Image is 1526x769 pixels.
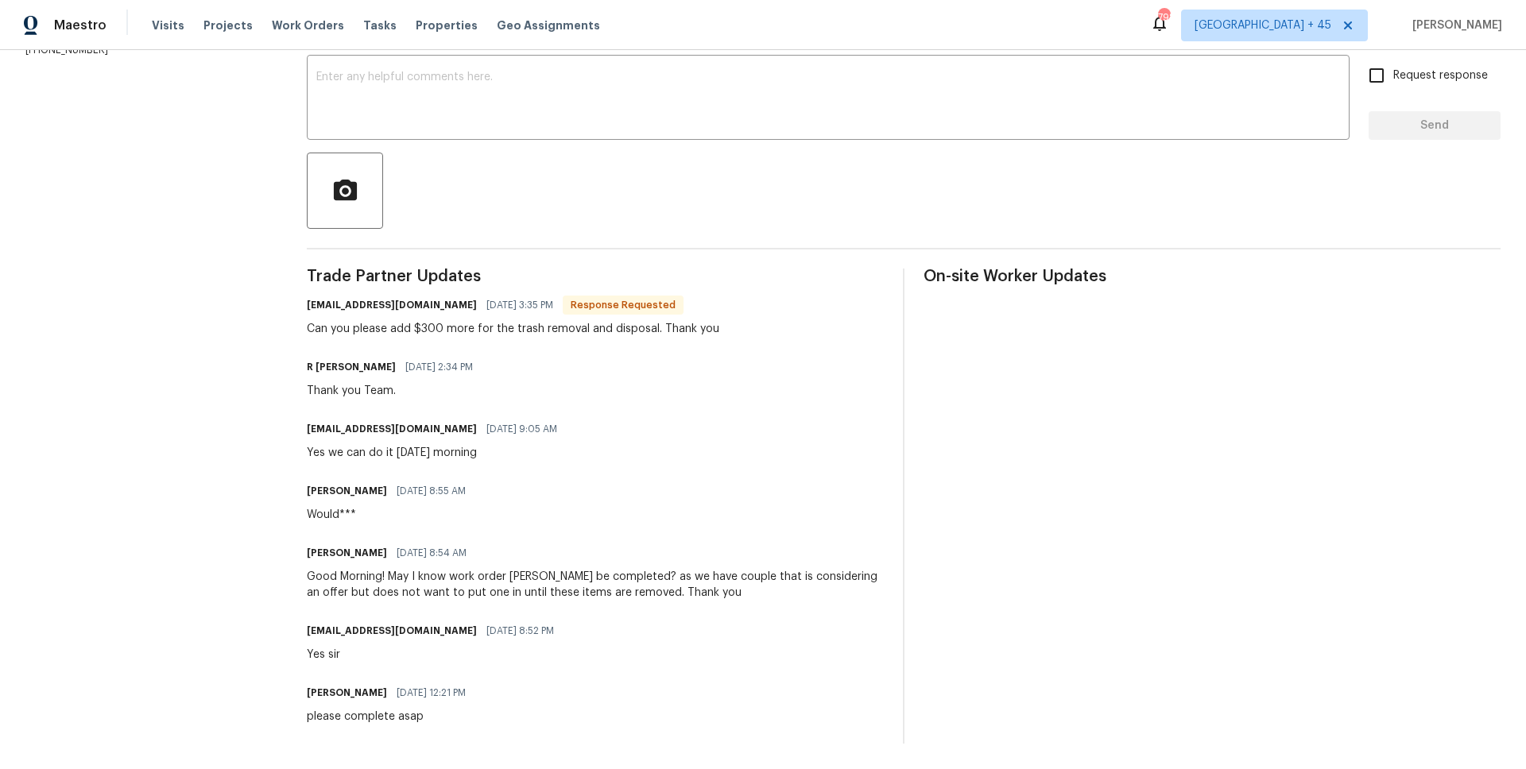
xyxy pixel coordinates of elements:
[924,269,1501,284] span: On-site Worker Updates
[307,383,482,399] div: Thank you Team.
[307,647,564,663] div: Yes sir
[307,545,387,561] h6: [PERSON_NAME]
[363,20,397,31] span: Tasks
[1158,10,1169,25] div: 798
[54,17,107,33] span: Maestro
[307,569,884,601] div: Good Morning! May I know work order [PERSON_NAME] be completed? as we have couple that is conside...
[307,445,567,461] div: Yes we can do it [DATE] morning
[272,17,344,33] span: Work Orders
[416,17,478,33] span: Properties
[564,297,682,313] span: Response Requested
[1406,17,1502,33] span: [PERSON_NAME]
[397,545,467,561] span: [DATE] 8:54 AM
[307,623,477,639] h6: [EMAIL_ADDRESS][DOMAIN_NAME]
[486,623,554,639] span: [DATE] 8:52 PM
[25,44,269,57] p: [PHONE_NUMBER]
[307,359,396,375] h6: R [PERSON_NAME]
[307,321,719,337] div: Can you please add $300 more for the trash removal and disposal. Thank you
[152,17,184,33] span: Visits
[307,685,387,701] h6: [PERSON_NAME]
[307,483,387,499] h6: [PERSON_NAME]
[497,17,600,33] span: Geo Assignments
[307,421,477,437] h6: [EMAIL_ADDRESS][DOMAIN_NAME]
[405,359,473,375] span: [DATE] 2:34 PM
[486,297,553,313] span: [DATE] 3:35 PM
[307,709,475,725] div: please complete asap
[486,421,557,437] span: [DATE] 9:05 AM
[307,297,477,313] h6: [EMAIL_ADDRESS][DOMAIN_NAME]
[397,685,466,701] span: [DATE] 12:21 PM
[1195,17,1331,33] span: [GEOGRAPHIC_DATA] + 45
[307,269,884,284] span: Trade Partner Updates
[397,483,466,499] span: [DATE] 8:55 AM
[203,17,253,33] span: Projects
[1393,68,1488,84] span: Request response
